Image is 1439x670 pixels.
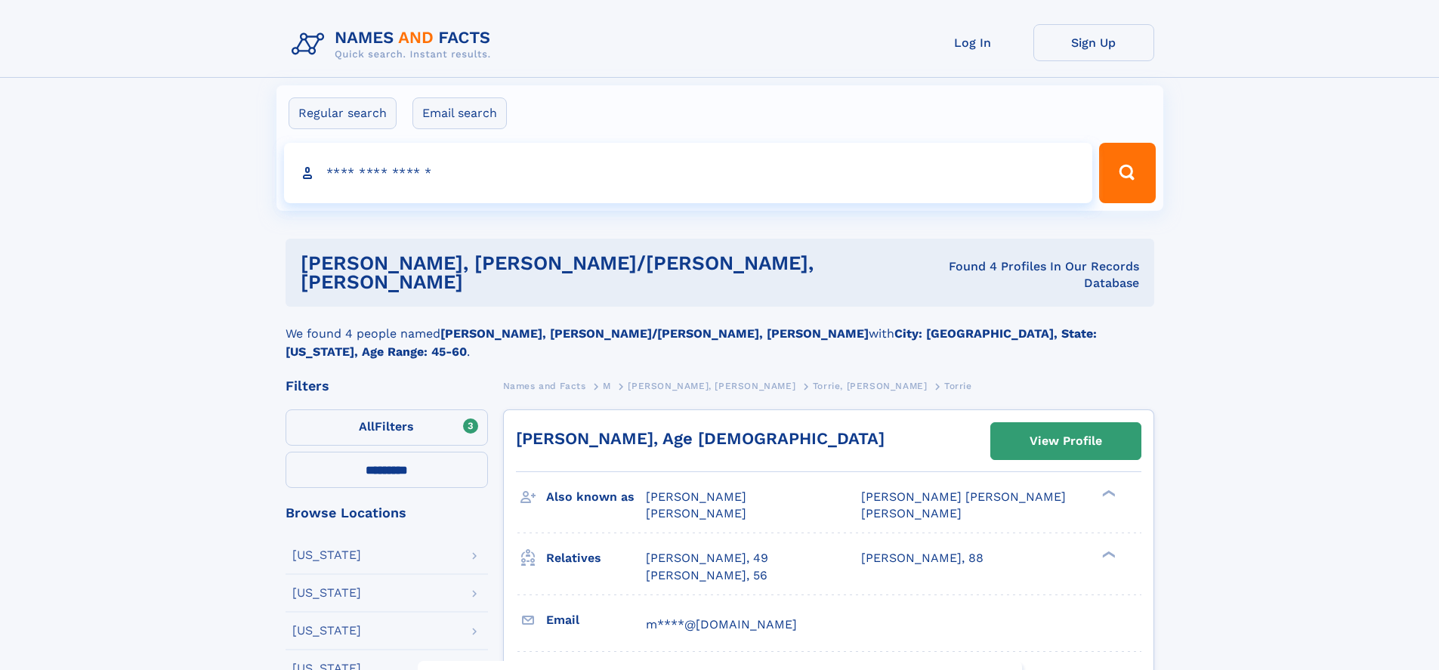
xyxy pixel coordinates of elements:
div: [US_STATE] [292,549,361,561]
span: All [359,419,375,434]
div: We found 4 people named with . [286,307,1154,361]
a: [PERSON_NAME], [PERSON_NAME] [628,376,795,395]
div: Found 4 Profiles In Our Records Database [914,258,1138,292]
span: [PERSON_NAME], [PERSON_NAME] [628,381,795,391]
div: Filters [286,379,488,393]
div: ❯ [1098,550,1116,560]
div: [US_STATE] [292,625,361,637]
h3: Email [546,607,646,633]
a: View Profile [991,423,1141,459]
span: [PERSON_NAME] [PERSON_NAME] [861,489,1066,504]
div: View Profile [1030,424,1102,459]
a: Names and Facts [503,376,586,395]
label: Email search [412,97,507,129]
span: [PERSON_NAME] [646,489,746,504]
div: Browse Locations [286,506,488,520]
span: Torrie, [PERSON_NAME] [813,381,928,391]
div: ❯ [1098,489,1116,499]
button: Search Button [1099,143,1155,203]
label: Filters [286,409,488,446]
img: Logo Names and Facts [286,24,503,65]
span: [PERSON_NAME] [646,506,746,520]
a: [PERSON_NAME], Age [DEMOGRAPHIC_DATA] [516,429,885,448]
a: [PERSON_NAME], 56 [646,567,767,584]
a: Sign Up [1033,24,1154,61]
span: Torrie [944,381,972,391]
a: [PERSON_NAME], 88 [861,550,984,567]
b: City: [GEOGRAPHIC_DATA], State: [US_STATE], Age Range: 45-60 [286,326,1097,359]
a: [PERSON_NAME], 49 [646,550,768,567]
div: [US_STATE] [292,587,361,599]
a: M [603,376,611,395]
input: search input [284,143,1093,203]
span: [PERSON_NAME] [861,506,962,520]
a: Torrie, [PERSON_NAME] [813,376,928,395]
h1: [PERSON_NAME], [PERSON_NAME]/[PERSON_NAME], [PERSON_NAME] [301,254,915,292]
span: M [603,381,611,391]
h3: Relatives [546,545,646,571]
b: [PERSON_NAME], [PERSON_NAME]/[PERSON_NAME], [PERSON_NAME] [440,326,869,341]
h3: Also known as [546,484,646,510]
label: Regular search [289,97,397,129]
a: Log In [912,24,1033,61]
